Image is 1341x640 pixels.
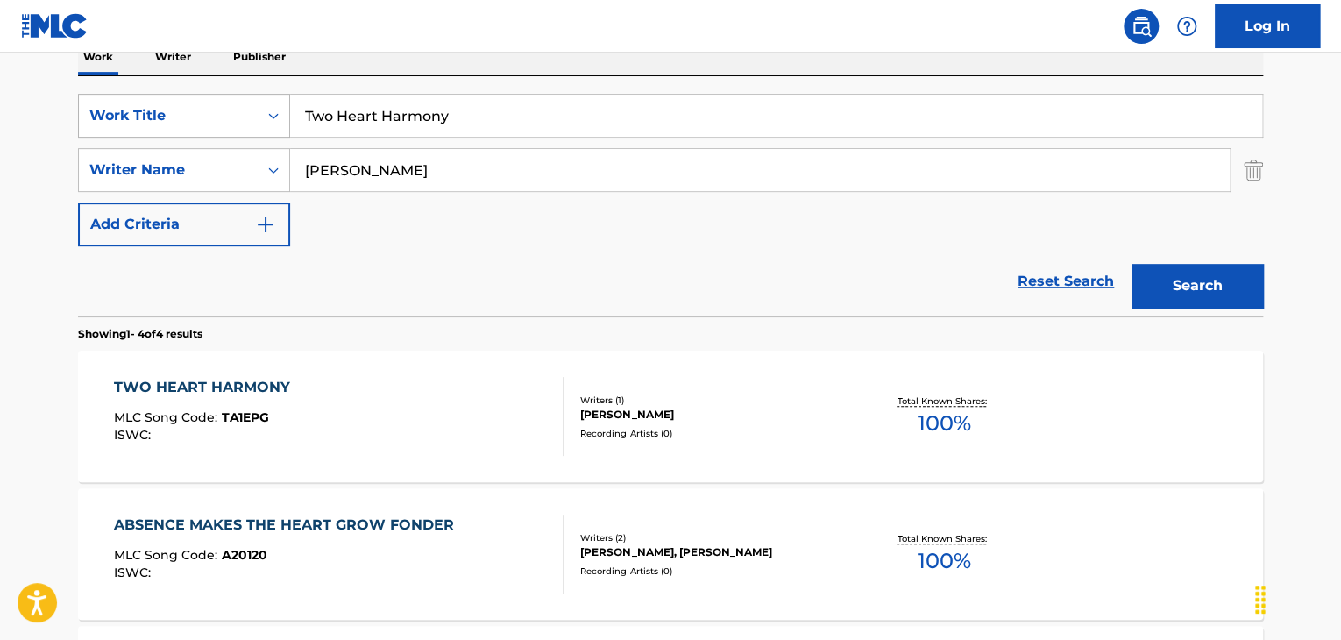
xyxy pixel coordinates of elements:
button: Add Criteria [78,203,290,246]
span: MLC Song Code : [114,547,222,563]
a: Public Search [1124,9,1159,44]
div: Work Title [89,105,247,126]
span: ISWC : [114,427,155,443]
div: ABSENCE MAKES THE HEART GROW FONDER [114,515,463,536]
a: Log In [1215,4,1320,48]
span: 100 % [917,408,970,439]
div: TWO HEART HARMONY [114,377,299,398]
img: MLC Logo [21,13,89,39]
img: help [1176,16,1197,37]
span: ISWC : [114,565,155,580]
a: Reset Search [1009,262,1123,301]
span: MLC Song Code : [114,409,222,425]
span: 100 % [917,545,970,577]
img: 9d2ae6d4665cec9f34b9.svg [255,214,276,235]
img: Delete Criterion [1244,148,1263,192]
p: Writer [150,39,196,75]
p: Work [78,39,118,75]
p: Publisher [228,39,291,75]
img: search [1131,16,1152,37]
div: [PERSON_NAME] [580,407,845,423]
a: TWO HEART HARMONYMLC Song Code:TA1EPGISWC:Writers (1)[PERSON_NAME]Recording Artists (0)Total Know... [78,351,1263,482]
p: Total Known Shares: [897,532,990,545]
div: Recording Artists ( 0 ) [580,427,845,440]
div: Writers ( 2 ) [580,531,845,544]
div: [PERSON_NAME], [PERSON_NAME] [580,544,845,560]
div: Help [1169,9,1204,44]
div: Drag [1246,573,1274,626]
a: ABSENCE MAKES THE HEART GROW FONDERMLC Song Code:A20120ISWC:Writers (2)[PERSON_NAME], [PERSON_NAM... [78,488,1263,620]
div: Writer Name [89,160,247,181]
div: Recording Artists ( 0 ) [580,565,845,578]
button: Search [1132,264,1263,308]
p: Total Known Shares: [897,395,990,408]
span: TA1EPG [222,409,269,425]
iframe: Chat Widget [1253,556,1341,640]
form: Search Form [78,94,1263,316]
p: Showing 1 - 4 of 4 results [78,326,202,342]
span: A20120 [222,547,267,563]
div: Writers ( 1 ) [580,394,845,407]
